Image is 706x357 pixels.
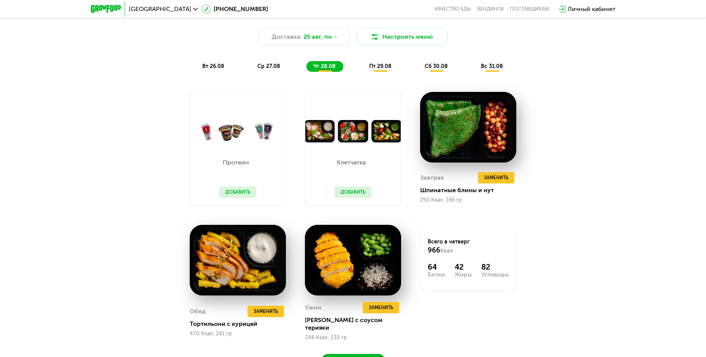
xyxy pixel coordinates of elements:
[254,308,278,315] span: Заменить
[313,63,336,70] span: чт 28.08
[247,306,284,317] button: Заменить
[440,248,453,254] span: Ккал
[219,160,252,166] p: Протеин
[481,262,509,272] div: 82
[272,32,302,41] span: Доставка:
[428,262,445,272] div: 64
[428,246,440,254] span: 966
[305,316,407,332] div: [PERSON_NAME] с соусом терияки
[484,174,508,182] span: Заменить
[435,6,471,12] a: Качество еды
[420,172,444,183] div: Завтрак
[425,63,448,70] span: сб 30.08
[219,186,256,198] button: Добавить
[356,28,447,46] button: Настроить меню
[201,5,268,14] a: [PHONE_NUMBER]
[510,6,549,12] div: поставщикам
[305,335,401,341] div: 246 Ккал, 130 гр
[420,186,522,194] div: Шпинатные блины и нут
[303,32,332,41] span: 25 авг, пн
[478,172,514,183] button: Заменить
[335,160,368,166] p: Клетчатка
[190,320,292,328] div: Тортильони с курицей
[257,63,280,70] span: ср 27.08
[129,6,191,12] span: [GEOGRAPHIC_DATA]
[455,272,472,278] div: Жиры
[369,63,392,70] span: пт 29.08
[428,238,509,255] div: Всего в четверг
[455,262,472,272] div: 42
[363,302,399,313] button: Заменить
[202,63,224,70] span: вт 26.08
[568,5,616,14] div: Личный кабинет
[190,306,206,317] div: Обед
[481,63,503,70] span: вс 31.08
[477,6,504,12] a: Вендинги
[369,304,393,311] span: Заменить
[481,272,509,278] div: Углеводы
[190,331,286,337] div: 470 Ккал, 261 гр
[305,302,321,313] div: Ужин
[428,272,445,278] div: Белки
[420,197,516,203] div: 250 Ккал, 166 гр
[335,186,371,198] button: Добавить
